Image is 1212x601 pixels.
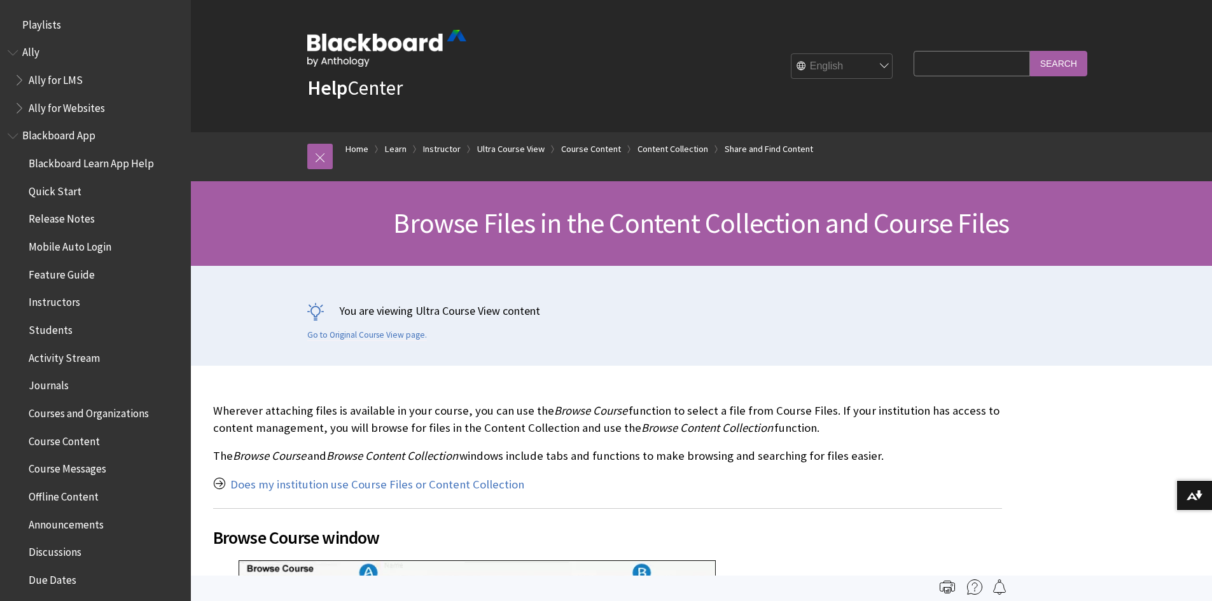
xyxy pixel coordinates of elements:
[423,141,461,157] a: Instructor
[29,569,76,586] span: Due Dates
[29,375,69,392] span: Journals
[307,30,466,67] img: Blackboard by Anthology
[29,97,105,114] span: Ally for Websites
[233,448,306,463] span: Browse Course
[561,141,621,157] a: Course Content
[791,54,893,79] select: Site Language Selector
[307,303,1096,319] p: You are viewing Ultra Course View content
[307,75,403,100] a: HelpCenter
[230,477,524,492] a: Does my institution use Course Files or Content Collection
[29,459,106,476] span: Course Messages
[213,524,1002,551] span: Browse Course window
[725,141,813,157] a: Share and Find Content
[1030,51,1087,76] input: Search
[393,205,1009,240] span: Browse Files in the Content Collection and Course Files
[29,319,73,336] span: Students
[29,236,111,253] span: Mobile Auto Login
[213,448,1002,464] p: The and windows include tabs and functions to make browsing and searching for files easier.
[29,431,100,448] span: Course Content
[641,420,773,435] span: Browse Content Collection
[29,209,95,226] span: Release Notes
[29,403,149,420] span: Courses and Organizations
[22,14,61,31] span: Playlists
[29,292,80,309] span: Instructors
[345,141,368,157] a: Home
[29,69,83,86] span: Ally for LMS
[637,141,708,157] a: Content Collection
[8,14,183,36] nav: Book outline for Playlists
[967,579,982,595] img: More help
[29,153,154,170] span: Blackboard Learn App Help
[326,448,458,463] span: Browse Content Collection
[29,264,95,281] span: Feature Guide
[29,514,104,531] span: Announcements
[940,579,955,595] img: Print
[22,125,95,142] span: Blackboard App
[385,141,407,157] a: Learn
[213,403,1002,436] p: Wherever attaching files is available in your course, you can use the function to select a file f...
[477,141,545,157] a: Ultra Course View
[307,75,347,100] strong: Help
[22,42,39,59] span: Ally
[29,181,81,198] span: Quick Start
[307,329,427,341] a: Go to Original Course View page.
[992,579,1007,595] img: Follow this page
[29,486,99,503] span: Offline Content
[29,347,100,364] span: Activity Stream
[29,541,81,558] span: Discussions
[554,403,627,418] span: Browse Course
[8,42,183,119] nav: Book outline for Anthology Ally Help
